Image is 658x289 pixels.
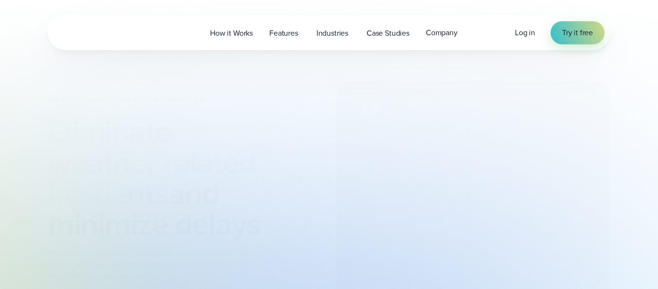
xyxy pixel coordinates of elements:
[367,28,409,39] span: Case Studies
[210,28,253,39] span: How it Works
[358,23,418,43] a: Case Studies
[426,27,458,39] span: Company
[316,28,348,39] span: Industries
[515,27,535,39] a: Log in
[202,23,261,43] a: How it Works
[515,27,535,38] span: Log in
[269,28,298,39] span: Features
[562,27,593,39] span: Try it free
[551,21,605,44] a: Try it free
